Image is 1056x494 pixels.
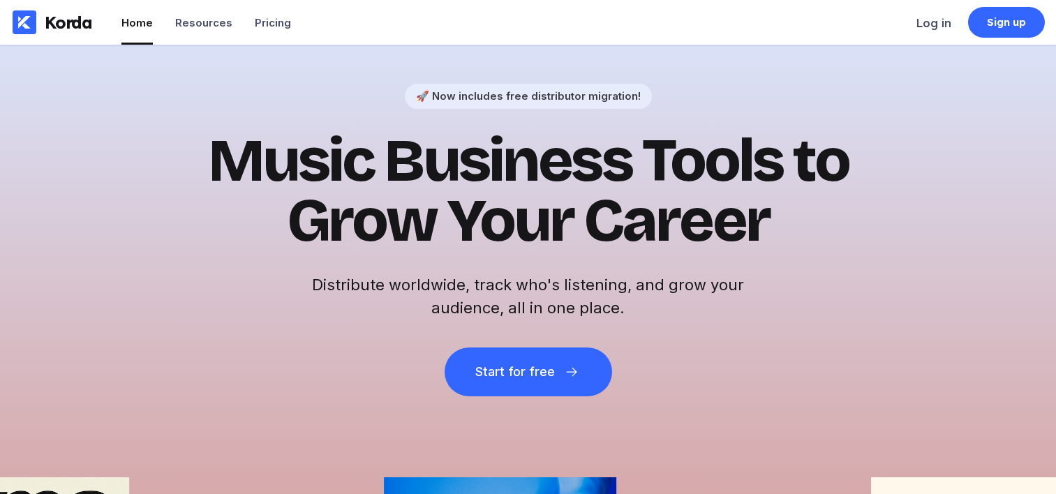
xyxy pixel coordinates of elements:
[968,7,1045,38] a: Sign up
[186,131,870,251] h1: Music Business Tools to Grow Your Career
[916,16,951,30] div: Log in
[475,365,555,379] div: Start for free
[121,16,153,29] div: Home
[305,274,752,320] h2: Distribute worldwide, track who's listening, and grow your audience, all in one place.
[445,347,612,396] button: Start for free
[45,12,92,33] div: Korda
[175,16,232,29] div: Resources
[416,89,641,103] div: 🚀 Now includes free distributor migration!
[987,15,1027,29] div: Sign up
[255,16,291,29] div: Pricing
